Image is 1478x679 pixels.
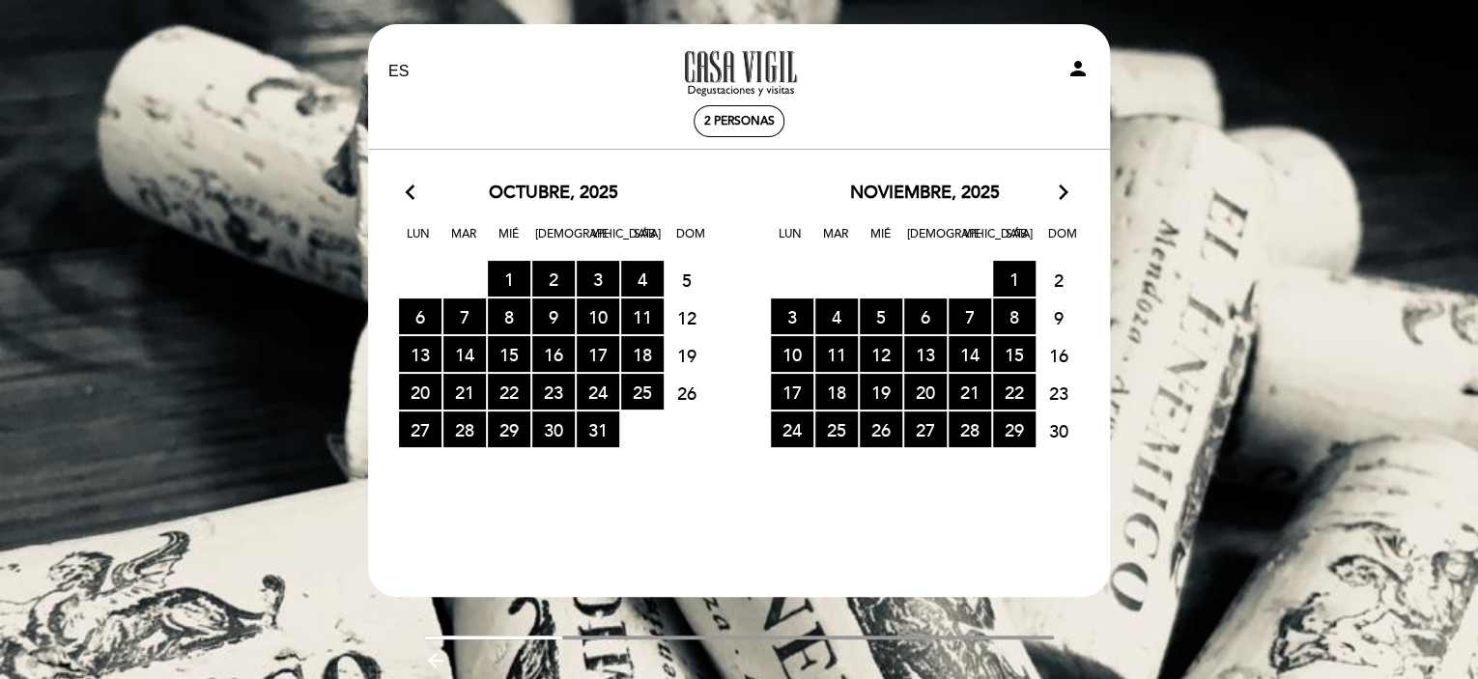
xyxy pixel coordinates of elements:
span: 23 [532,374,575,410]
span: 6 [399,298,441,334]
span: 29 [488,411,530,447]
span: 9 [1037,299,1080,335]
span: 3 [771,298,813,334]
span: 31 [577,411,619,447]
span: 27 [904,411,947,447]
span: 10 [577,298,619,334]
span: Mié [862,224,900,260]
span: 16 [1037,337,1080,373]
span: 7 [949,298,991,334]
span: 15 [993,336,1036,372]
span: 12 [666,299,708,335]
span: Dom [671,224,710,260]
span: Sáb [626,224,665,260]
span: 30 [1037,412,1080,448]
span: 25 [621,374,664,410]
span: 26 [860,411,902,447]
span: 9 [532,298,575,334]
span: 10 [771,336,813,372]
span: 28 [443,411,486,447]
span: 2 personas [704,114,775,128]
span: Mar [444,224,483,260]
span: 29 [993,411,1036,447]
span: 20 [399,374,441,410]
span: 27 [399,411,441,447]
span: [DEMOGRAPHIC_DATA] [535,224,574,260]
span: 22 [488,374,530,410]
span: 18 [815,374,858,410]
span: 30 [532,411,575,447]
span: 17 [771,374,813,410]
span: 1 [488,261,530,297]
span: 11 [815,336,858,372]
span: 8 [488,298,530,334]
span: 18 [621,336,664,372]
span: Mié [490,224,528,260]
span: 7 [443,298,486,334]
span: 21 [949,374,991,410]
span: Vie [952,224,991,260]
span: 13 [904,336,947,372]
span: 6 [904,298,947,334]
span: [DEMOGRAPHIC_DATA] [907,224,946,260]
span: 17 [577,336,619,372]
span: 15 [488,336,530,372]
span: Lun [399,224,438,260]
span: 5 [860,298,902,334]
a: A la tarde en Casa Vigil [618,45,860,99]
i: arrow_backward [424,649,447,672]
span: 23 [1037,375,1080,410]
span: 2 [532,261,575,297]
span: 4 [621,261,664,297]
i: arrow_back_ios [406,181,423,206]
span: noviembre, 2025 [850,181,1000,206]
span: 3 [577,261,619,297]
span: 25 [815,411,858,447]
span: 14 [949,336,991,372]
span: 26 [666,375,708,410]
span: 11 [621,298,664,334]
span: 2 [1037,262,1080,297]
span: Dom [1043,224,1082,260]
button: person [1066,57,1090,87]
span: 12 [860,336,902,372]
span: 20 [904,374,947,410]
span: Mar [816,224,855,260]
span: 24 [771,411,813,447]
span: Vie [581,224,619,260]
span: 16 [532,336,575,372]
span: 13 [399,336,441,372]
span: 24 [577,374,619,410]
span: 14 [443,336,486,372]
span: 19 [666,337,708,373]
span: 19 [860,374,902,410]
span: 1 [993,261,1036,297]
span: 4 [815,298,858,334]
span: 22 [993,374,1036,410]
span: 8 [993,298,1036,334]
span: 21 [443,374,486,410]
span: 5 [666,262,708,297]
span: octubre, 2025 [489,181,618,206]
span: Lun [771,224,810,260]
i: person [1066,57,1090,80]
span: 28 [949,411,991,447]
i: arrow_forward_ios [1055,181,1072,206]
span: Sáb [998,224,1037,260]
